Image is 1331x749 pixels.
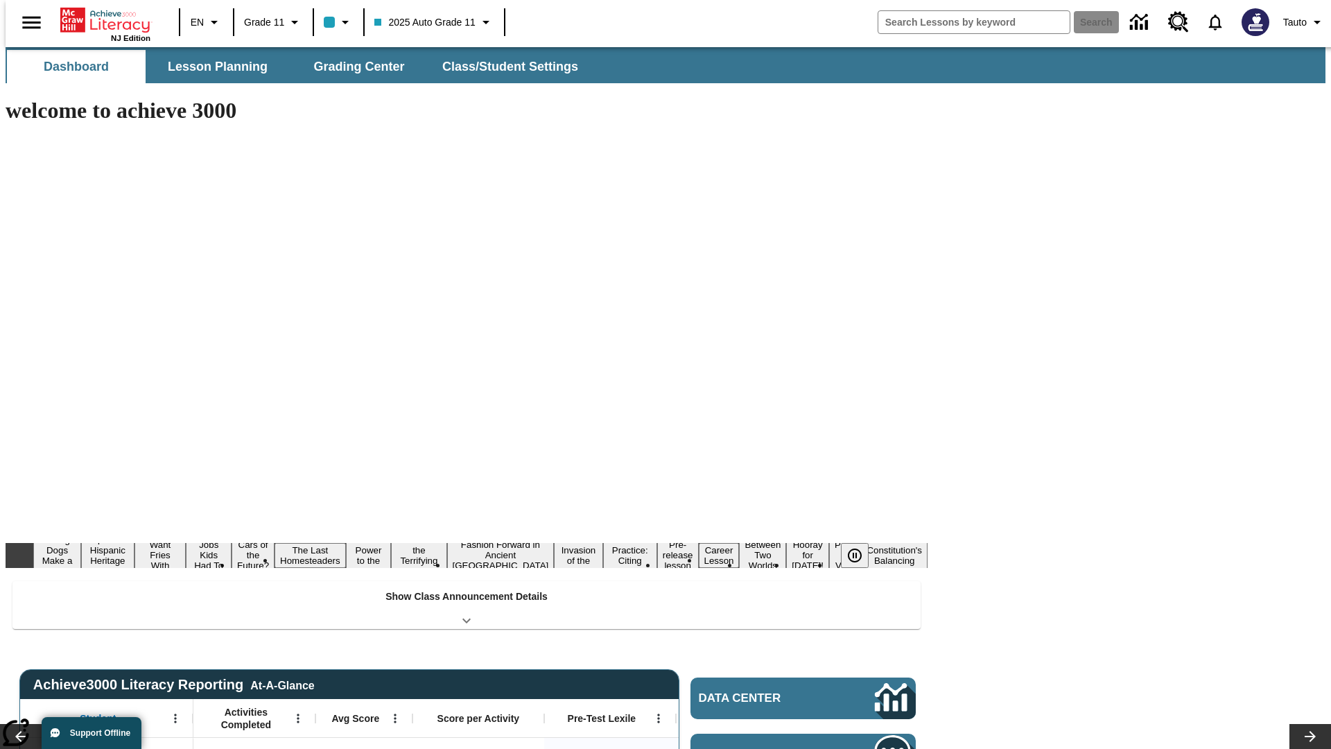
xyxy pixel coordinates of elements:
button: Dashboard [7,50,146,83]
span: NJ Edition [111,34,150,42]
button: Grade: Grade 11, Select a grade [238,10,308,35]
button: Support Offline [42,717,141,749]
button: Slide 15 Hooray for Constitution Day! [786,537,829,573]
span: Student [80,712,116,725]
button: Open side menu [11,2,52,43]
button: Open Menu [648,708,669,729]
button: Grading Center [290,50,428,83]
span: Data Center [699,691,828,705]
button: Language: EN, Select a language [184,10,229,35]
h1: welcome to achieve 3000 [6,98,928,123]
button: Slide 8 Attack of the Terrifying Tomatoes [391,533,446,578]
span: Score per Activity [437,712,520,725]
button: Slide 5 Cars of the Future? [232,537,275,573]
div: Pause [841,543,882,568]
button: Slide 9 Fashion Forward in Ancient Rome [447,537,555,573]
div: Home [60,5,150,42]
a: Resource Center, Will open in new tab [1160,3,1197,41]
span: Grade 11 [244,15,284,30]
span: Support Offline [70,728,130,738]
button: Slide 1 Diving Dogs Make a Splash [33,533,81,578]
div: SubNavbar [6,50,591,83]
div: At-A-Glance [250,677,314,692]
span: Achieve3000 Literacy Reporting [33,677,315,693]
button: Pause [841,543,869,568]
p: Show Class Announcement Details [385,589,548,604]
div: SubNavbar [6,47,1325,83]
span: EN [191,15,204,30]
a: Notifications [1197,4,1233,40]
button: Open Menu [165,708,186,729]
span: Pre-Test Lexile [568,712,636,725]
button: Slide 3 Do You Want Fries With That? [134,527,186,583]
span: Tauto [1283,15,1307,30]
button: Slide 4 Dirty Jobs Kids Had To Do [186,527,232,583]
button: Slide 17 The Constitution's Balancing Act [861,533,928,578]
a: Data Center [1122,3,1160,42]
img: Avatar [1242,8,1269,36]
span: Activities Completed [200,706,292,731]
a: Data Center [690,678,916,719]
button: Slide 13 Career Lesson [699,543,740,568]
a: Home [60,6,150,34]
button: Slide 11 Mixed Practice: Citing Evidence [603,533,657,578]
span: 2025 Auto Grade 11 [374,15,475,30]
button: Open Menu [385,708,406,729]
button: Slide 16 Point of View [829,537,861,573]
button: Slide 7 Solar Power to the People [346,533,392,578]
button: Slide 10 The Invasion of the Free CD [554,533,602,578]
body: Maximum 600 characters Press Escape to exit toolbar Press Alt + F10 to reach toolbar [6,11,202,24]
div: Show Class Announcement Details [12,581,921,629]
button: Class: 2025 Auto Grade 11, Select your class [369,10,499,35]
button: Class color is light blue. Change class color [318,10,359,35]
button: Slide 6 The Last Homesteaders [275,543,346,568]
input: search field [878,11,1070,33]
button: Class/Student Settings [431,50,589,83]
button: Slide 12 Pre-release lesson [657,537,699,573]
span: Avg Score [331,712,379,725]
button: Lesson Planning [148,50,287,83]
button: Slide 2 ¡Viva Hispanic Heritage Month! [81,533,134,578]
button: Profile/Settings [1278,10,1331,35]
button: Open Menu [288,708,308,729]
button: Select a new avatar [1233,4,1278,40]
button: Lesson carousel, Next [1289,724,1331,749]
button: Slide 14 Between Two Worlds [739,537,786,573]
